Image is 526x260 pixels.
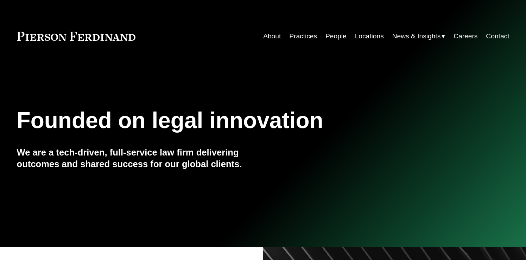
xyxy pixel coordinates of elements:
a: Locations [355,30,384,43]
a: About [263,30,281,43]
a: Practices [289,30,317,43]
h4: We are a tech-driven, full-service law firm delivering outcomes and shared success for our global... [17,147,263,170]
a: People [325,30,347,43]
h1: Founded on legal innovation [17,108,427,133]
span: News & Insights [392,30,441,43]
a: Contact [486,30,509,43]
a: Careers [454,30,477,43]
a: folder dropdown [392,30,445,43]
